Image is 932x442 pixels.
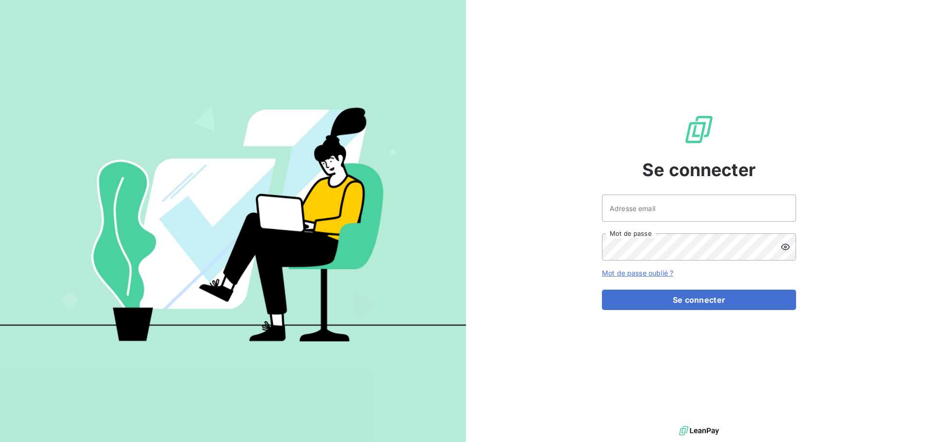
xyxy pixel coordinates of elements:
a: Mot de passe oublié ? [602,269,673,277]
img: logo [679,424,719,438]
span: Se connecter [642,157,756,183]
img: Logo LeanPay [683,114,715,145]
button: Se connecter [602,290,796,310]
input: placeholder [602,195,796,222]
